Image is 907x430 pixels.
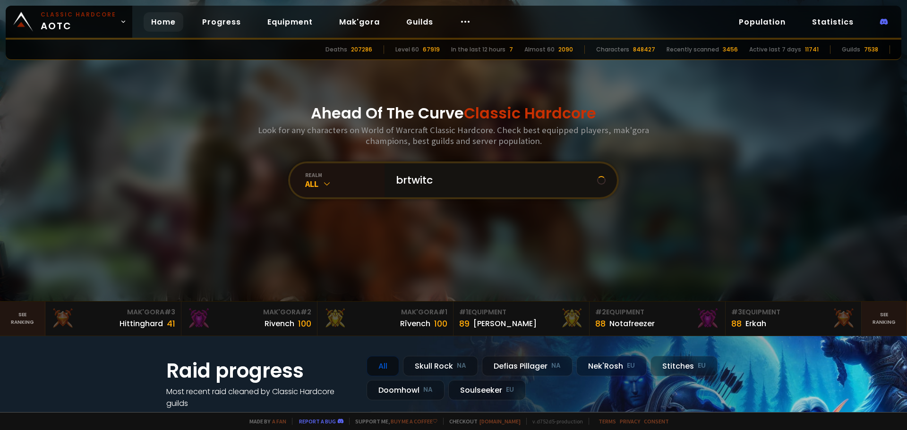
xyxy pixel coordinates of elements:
[272,418,286,425] a: a fan
[459,307,468,317] span: # 1
[260,12,320,32] a: Equipment
[805,45,819,54] div: 11741
[166,410,228,421] a: See all progress
[804,12,861,32] a: Statistics
[459,307,583,317] div: Equipment
[298,317,311,330] div: 100
[506,385,514,395] small: EU
[423,45,440,54] div: 67919
[166,356,355,386] h1: Raid progress
[367,356,399,376] div: All
[479,418,521,425] a: [DOMAIN_NAME]
[391,418,437,425] a: Buy me a coffee
[349,418,437,425] span: Support me,
[434,317,447,330] div: 100
[551,361,561,371] small: NA
[644,418,669,425] a: Consent
[317,302,453,336] a: Mak'Gora#1Rîvench100
[299,418,336,425] a: Report a bug
[633,45,655,54] div: 848427
[595,307,606,317] span: # 2
[144,12,183,32] a: Home
[595,317,606,330] div: 88
[842,45,860,54] div: Guilds
[423,385,433,395] small: NA
[749,45,801,54] div: Active last 7 days
[453,302,590,336] a: #1Equipment89[PERSON_NAME]
[443,418,521,425] span: Checkout
[482,356,573,376] div: Defias Pillager
[595,307,719,317] div: Equipment
[399,12,441,32] a: Guilds
[187,307,311,317] div: Mak'Gora
[731,307,856,317] div: Equipment
[351,45,372,54] div: 207286
[473,318,537,329] div: [PERSON_NAME]
[698,361,706,371] small: EU
[167,317,175,330] div: 41
[395,45,419,54] div: Level 60
[731,12,793,32] a: Population
[448,380,526,400] div: Soulseeker
[45,302,181,336] a: Mak'Gora#3Hittinghard41
[726,302,862,336] a: #3Equipment88Erkah
[609,318,655,329] div: Notafreezer
[509,45,513,54] div: 7
[6,6,132,38] a: Classic HardcoreAOTC
[620,418,640,425] a: Privacy
[254,125,653,146] h3: Look for any characters on World of Warcraft Classic Hardcore. Check best equipped players, mak'g...
[723,45,738,54] div: 3456
[323,307,447,317] div: Mak'Gora
[390,163,597,197] input: Search a character...
[120,318,163,329] div: Hittinghard
[650,356,718,376] div: Stitches
[459,317,470,330] div: 89
[244,418,286,425] span: Made by
[524,45,555,54] div: Almost 60
[403,356,478,376] div: Skull Rock
[41,10,116,19] small: Classic Hardcore
[457,361,466,371] small: NA
[41,10,116,33] span: AOTC
[599,418,616,425] a: Terms
[438,307,447,317] span: # 1
[745,318,766,329] div: Erkah
[367,380,445,400] div: Doomhowl
[51,307,175,317] div: Mak'Gora
[558,45,573,54] div: 2090
[181,302,317,336] a: Mak'Gora#2Rivench100
[731,307,742,317] span: # 3
[451,45,505,54] div: In the last 12 hours
[862,302,907,336] a: Seeranking
[305,178,385,189] div: All
[164,307,175,317] span: # 3
[667,45,719,54] div: Recently scanned
[576,356,647,376] div: Nek'Rosh
[590,302,726,336] a: #2Equipment88Notafreezer
[526,418,583,425] span: v. d752d5 - production
[166,386,355,409] h4: Most recent raid cleaned by Classic Hardcore guilds
[195,12,248,32] a: Progress
[464,102,596,124] span: Classic Hardcore
[325,45,347,54] div: Deaths
[596,45,629,54] div: Characters
[400,318,430,329] div: Rîvench
[864,45,878,54] div: 7538
[265,318,294,329] div: Rivench
[300,307,311,317] span: # 2
[332,12,387,32] a: Mak'gora
[627,361,635,371] small: EU
[731,317,742,330] div: 88
[305,171,385,178] div: realm
[311,102,596,125] h1: Ahead Of The Curve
